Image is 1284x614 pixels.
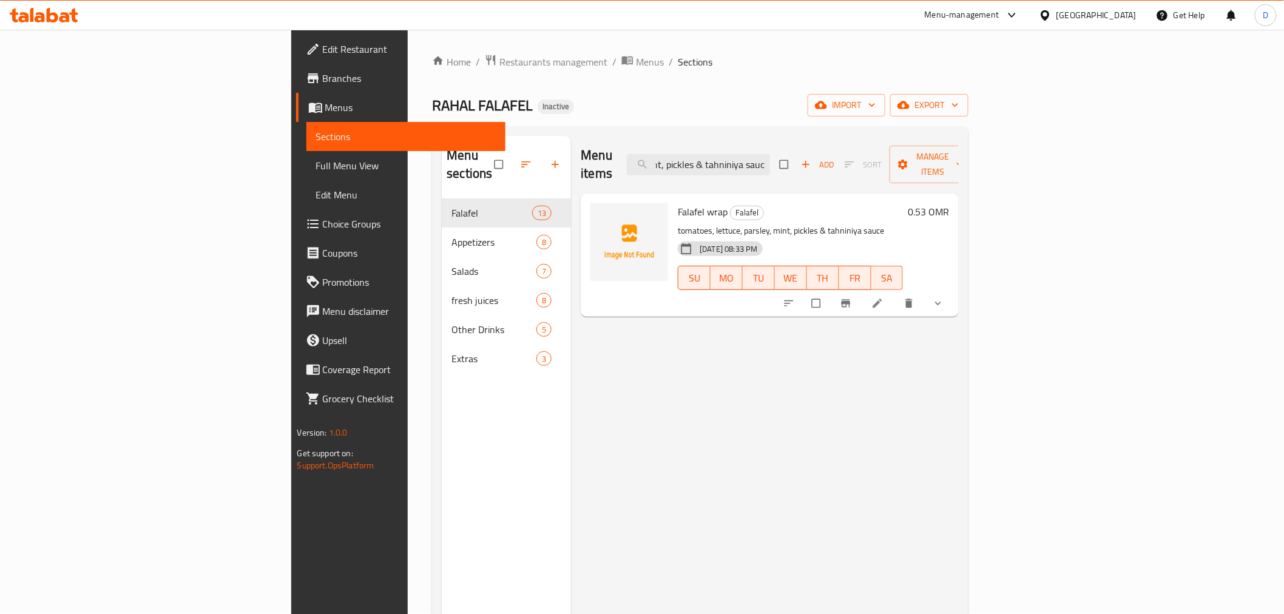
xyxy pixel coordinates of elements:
[323,304,496,319] span: Menu disclaimer
[807,266,839,290] button: TH
[678,266,711,290] button: SU
[499,55,607,69] span: Restaurants management
[542,151,571,178] button: Add section
[442,228,571,257] div: Appetizers8
[669,55,673,69] li: /
[537,266,551,277] span: 7
[533,207,551,219] span: 13
[306,151,505,180] a: Full Menu View
[1056,8,1137,22] div: [GEOGRAPHIC_DATA]
[896,290,925,317] button: delete
[871,266,904,290] button: SA
[296,35,505,64] a: Edit Restaurant
[683,269,706,287] span: SU
[451,293,536,308] div: fresh juices
[296,209,505,238] a: Choice Groups
[890,94,968,116] button: export
[323,362,496,377] span: Coverage Report
[296,64,505,93] a: Branches
[296,238,505,268] a: Coupons
[536,293,552,308] div: items
[485,54,607,70] a: Restaurants management
[442,257,571,286] div: Salads7
[296,384,505,413] a: Grocery Checklist
[296,297,505,326] a: Menu disclaimer
[442,315,571,344] div: Other Drinks5
[908,203,949,220] h6: 0.53 OMR
[900,98,959,113] span: export
[297,445,353,461] span: Get support on:
[839,266,871,290] button: FR
[772,153,798,176] span: Select section
[731,206,763,220] span: Falafel
[296,268,505,297] a: Promotions
[537,237,551,248] span: 8
[621,54,664,70] a: Menus
[323,71,496,86] span: Branches
[442,286,571,315] div: fresh juices8
[297,457,374,473] a: Support.OpsPlatform
[532,206,552,220] div: items
[323,391,496,406] span: Grocery Checklist
[537,353,551,365] span: 3
[442,344,571,373] div: Extras3
[590,203,668,281] img: Falafel wrap
[890,146,976,183] button: Manage items
[536,235,552,249] div: items
[538,100,574,114] div: Inactive
[678,223,903,238] p: tomatoes, lettuce, parsley, mint, pickles & tahniniya sauce
[538,101,574,112] span: Inactive
[798,155,837,174] button: Add
[730,206,764,220] div: Falafel
[316,158,496,173] span: Full Menu View
[871,297,886,309] a: Edit menu item
[536,322,552,337] div: items
[536,351,552,366] div: items
[715,269,738,287] span: MO
[798,155,837,174] span: Add item
[537,295,551,306] span: 8
[837,155,890,174] span: Select section first
[329,425,348,440] span: 1.0.0
[711,266,743,290] button: MO
[1263,8,1268,22] span: D
[801,158,834,172] span: Add
[451,264,536,278] span: Salads
[678,55,712,69] span: Sections
[451,206,532,220] span: Falafel
[775,290,805,317] button: sort-choices
[695,243,762,255] span: [DATE] 08:33 PM
[817,98,876,113] span: import
[925,8,999,22] div: Menu-management
[743,266,775,290] button: TU
[297,425,327,440] span: Version:
[780,269,802,287] span: WE
[537,324,551,336] span: 5
[323,275,496,289] span: Promotions
[451,235,536,249] span: Appetizers
[612,55,617,69] li: /
[325,100,496,115] span: Menus
[536,264,552,278] div: items
[833,290,862,317] button: Branch-specific-item
[513,151,542,178] span: Sort sections
[306,180,505,209] a: Edit Menu
[451,351,536,366] span: Extras
[932,297,944,309] svg: Show Choices
[844,269,867,287] span: FR
[442,194,571,378] nav: Menu sections
[812,269,834,287] span: TH
[627,154,770,175] input: search
[296,355,505,384] a: Coverage Report
[487,153,513,176] span: Select all sections
[451,322,536,337] span: Other Drinks
[296,326,505,355] a: Upsell
[316,187,496,202] span: Edit Menu
[323,217,496,231] span: Choice Groups
[748,269,770,287] span: TU
[323,333,496,348] span: Upsell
